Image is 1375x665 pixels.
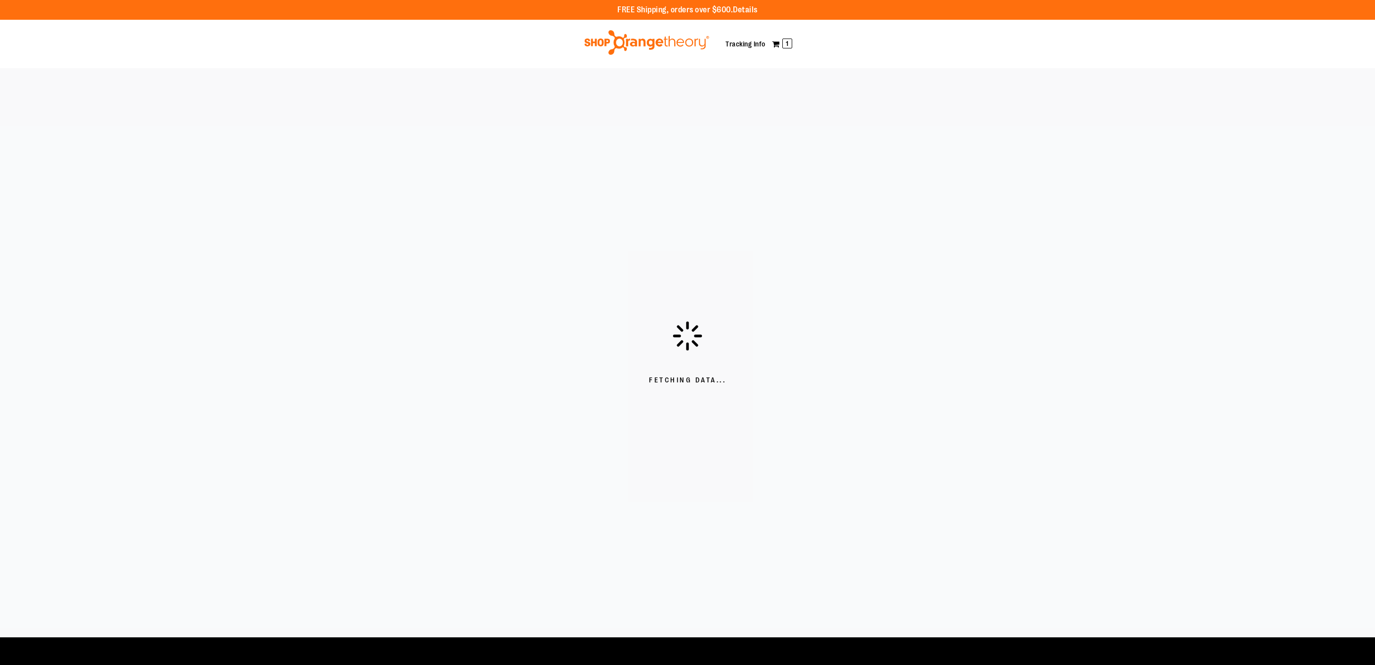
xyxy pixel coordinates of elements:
[583,30,711,55] img: Shop Orangetheory
[726,40,766,48] a: Tracking Info
[782,39,792,48] span: 1
[649,375,726,385] span: Fetching Data...
[617,4,758,16] p: FREE Shipping, orders over $600.
[733,5,758,14] a: Details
